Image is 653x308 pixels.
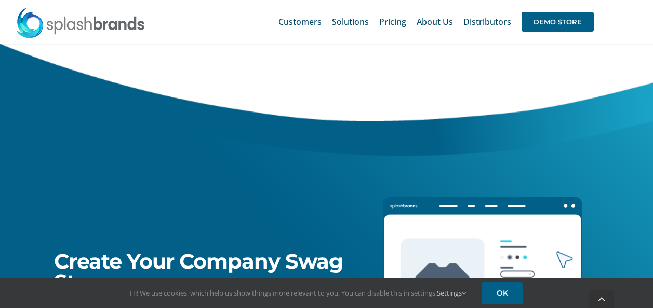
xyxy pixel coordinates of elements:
a: Settings [437,288,466,298]
a: Customers [278,5,322,38]
span: About Us [417,18,453,26]
span: DEMO STORE [522,12,594,32]
a: OK [482,282,523,304]
a: DEMO STORE [522,5,594,38]
span: Distributors [463,18,511,26]
span: Create Your Company Swag Store [54,248,343,295]
nav: Main Menu Sticky [278,5,594,38]
span: Hi! We use cookies, which help us show things more relevant to you. You can disable this in setti... [130,288,466,298]
span: Solutions [332,18,369,26]
img: SplashBrands.com Logo [16,7,145,38]
a: Pricing [379,5,406,38]
span: Customers [278,18,322,26]
span: Pricing [379,18,406,26]
a: Distributors [463,5,511,38]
